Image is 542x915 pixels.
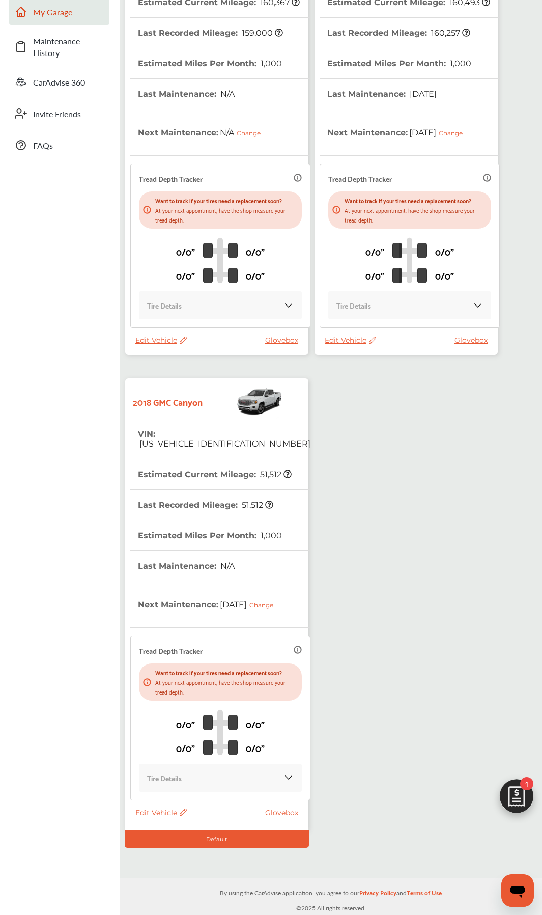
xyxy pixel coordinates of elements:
[259,531,282,540] span: 1,000
[9,132,109,158] a: FAQs
[138,581,281,627] th: Next Maintenance :
[219,89,235,99] span: N/A
[336,299,371,311] p: Tire Details
[435,243,454,259] p: 0/0"
[176,716,195,732] p: 0/0"
[176,267,195,283] p: 0/0"
[218,592,281,617] span: [DATE]
[439,129,468,137] div: Change
[246,716,265,732] p: 0/0"
[246,740,265,756] p: 0/0"
[240,28,283,38] span: 159,000
[138,48,282,78] th: Estimated Miles Per Month :
[155,668,298,677] p: Want to track if your tires need a replacement soon?
[147,772,182,784] p: Tire Details
[138,18,283,48] th: Last Recorded Mileage :
[328,173,392,184] p: Tread Depth Tracker
[520,777,533,790] span: 1
[327,48,471,78] th: Estimated Miles Per Month :
[365,267,384,283] p: 0/0"
[138,79,235,109] th: Last Maintenance :
[325,336,376,345] span: Edit Vehicle
[408,120,470,145] span: [DATE]
[392,237,427,283] img: tire_track_logo.b900bcbc.svg
[135,808,187,817] span: Edit Vehicle
[138,109,268,155] th: Next Maintenance :
[33,35,104,59] span: Maintenance History
[259,59,282,68] span: 1,000
[492,774,541,823] img: edit-cartIcon.11d11f9a.svg
[327,18,470,48] th: Last Recorded Mileage :
[219,561,235,571] span: N/A
[9,69,109,95] a: CarAdvise 360
[448,59,471,68] span: 1,000
[120,887,542,898] p: By using the CarAdvise application, you agree to our and
[138,439,310,449] span: [US_VEHICLE_IDENTIFICATION_NUMBER]
[138,520,282,550] th: Estimated Miles Per Month :
[9,100,109,127] a: Invite Friends
[139,173,203,184] p: Tread Depth Tracker
[473,300,483,311] img: KOKaJQAAAABJRU5ErkJggg==
[135,336,187,345] span: Edit Vehicle
[454,336,493,345] a: Glovebox
[359,887,396,903] a: Privacy Policy
[240,500,273,510] span: 51,512
[249,601,278,609] div: Change
[407,887,442,903] a: Terms of Use
[327,79,437,109] th: Last Maintenance :
[435,267,454,283] p: 0/0"
[133,394,203,409] strong: 2018 GMC Canyon
[138,459,292,489] th: Estimated Current Mileage :
[138,419,310,459] th: VIN :
[408,89,437,99] span: [DATE]
[138,490,273,520] th: Last Recorded Mileage :
[155,677,298,697] p: At your next appointment, have the shop measure your tread depth.
[430,28,470,38] span: 160,257
[283,300,294,311] img: KOKaJQAAAABJRU5ErkJggg==
[9,30,109,64] a: Maintenance History
[125,830,309,848] div: Default
[218,120,268,145] span: N/A
[345,196,487,205] p: Want to track if your tires need a replacement soon?
[327,109,470,155] th: Next Maintenance :
[155,196,298,205] p: Want to track if your tires need a replacement soon?
[265,336,303,345] a: Glovebox
[176,243,195,259] p: 0/0"
[265,808,303,817] a: Glovebox
[259,469,292,479] span: 51,512
[203,383,283,419] img: Vehicle
[345,205,487,225] p: At your next appointment, have the shop measure your tread depth.
[33,76,104,88] span: CarAdvise 360
[120,878,542,915] div: © 2025 All rights reserved.
[365,243,384,259] p: 0/0"
[33,6,104,18] span: My Garage
[33,140,104,151] span: FAQs
[283,772,294,783] img: KOKaJQAAAABJRU5ErkJggg==
[246,267,265,283] p: 0/0"
[237,129,266,137] div: Change
[139,645,203,656] p: Tread Depth Tracker
[203,237,238,283] img: tire_track_logo.b900bcbc.svg
[501,874,534,907] iframe: Button to launch messaging window
[138,551,235,581] th: Last Maintenance :
[33,108,104,120] span: Invite Friends
[147,299,182,311] p: Tire Details
[176,740,195,756] p: 0/0"
[246,243,265,259] p: 0/0"
[155,205,298,225] p: At your next appointment, have the shop measure your tread depth.
[203,709,238,755] img: tire_track_logo.b900bcbc.svg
